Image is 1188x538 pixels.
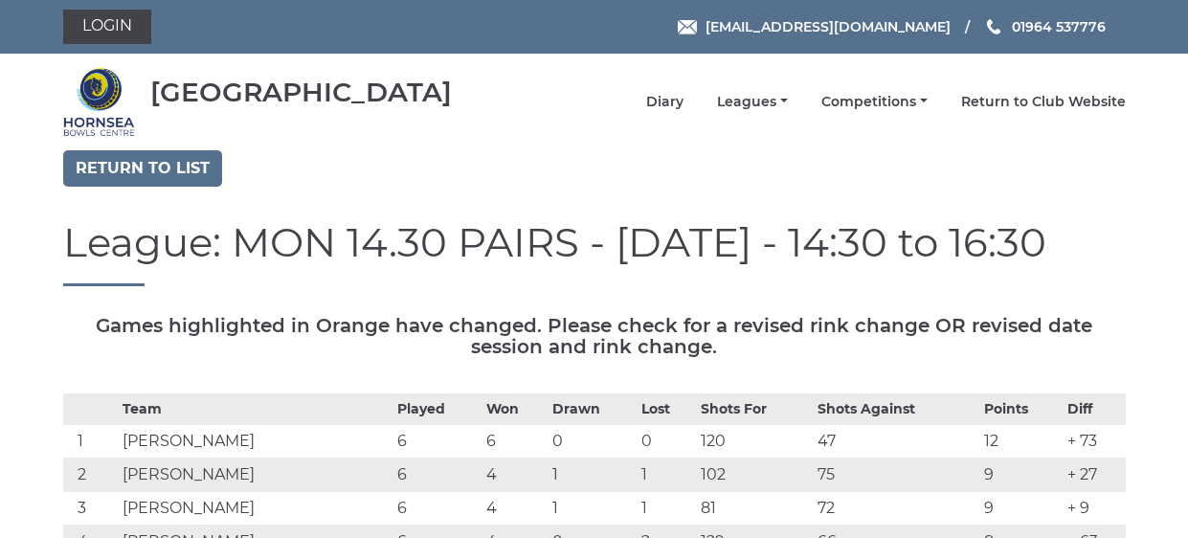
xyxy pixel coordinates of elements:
th: Shots Against [813,394,979,425]
td: 81 [696,492,814,526]
td: 1 [63,425,118,459]
td: 6 [392,459,482,492]
span: 01964 537776 [1012,18,1106,35]
td: 1 [548,459,637,492]
a: Return to Club Website [961,93,1126,111]
td: 1 [637,492,696,526]
a: Login [63,10,151,44]
th: Lost [637,394,696,425]
td: + 27 [1063,459,1125,492]
div: [GEOGRAPHIC_DATA] [150,78,452,107]
td: [PERSON_NAME] [118,425,392,459]
th: Drawn [548,394,637,425]
td: + 73 [1063,425,1125,459]
td: 120 [696,425,814,459]
td: [PERSON_NAME] [118,459,392,492]
h1: League: MON 14.30 PAIRS - [DATE] - 14:30 to 16:30 [63,220,1126,286]
span: [EMAIL_ADDRESS][DOMAIN_NAME] [706,18,951,35]
img: Hornsea Bowls Centre [63,66,135,138]
td: 6 [392,425,482,459]
td: 12 [979,425,1063,459]
td: 4 [482,492,547,526]
a: Leagues [717,93,788,111]
th: Diff [1063,394,1125,425]
td: [PERSON_NAME] [118,492,392,526]
td: 75 [813,459,979,492]
a: Phone us 01964 537776 [984,16,1106,37]
td: 4 [482,459,547,492]
img: Email [678,20,697,34]
td: 9 [979,492,1063,526]
a: Return to list [63,150,222,187]
th: Team [118,394,392,425]
a: Diary [646,93,684,111]
th: Won [482,394,547,425]
h5: Games highlighted in Orange have changed. Please check for a revised rink change OR revised date ... [63,315,1126,357]
td: 3 [63,492,118,526]
td: 2 [63,459,118,492]
td: 9 [979,459,1063,492]
td: 47 [813,425,979,459]
th: Points [979,394,1063,425]
td: 102 [696,459,814,492]
td: 0 [548,425,637,459]
td: 72 [813,492,979,526]
td: + 9 [1063,492,1125,526]
a: Competitions [821,93,928,111]
td: 6 [482,425,547,459]
td: 6 [392,492,482,526]
th: Played [392,394,482,425]
a: Email [EMAIL_ADDRESS][DOMAIN_NAME] [678,16,951,37]
th: Shots For [696,394,814,425]
img: Phone us [987,19,1000,34]
td: 1 [637,459,696,492]
td: 1 [548,492,637,526]
td: 0 [637,425,696,459]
